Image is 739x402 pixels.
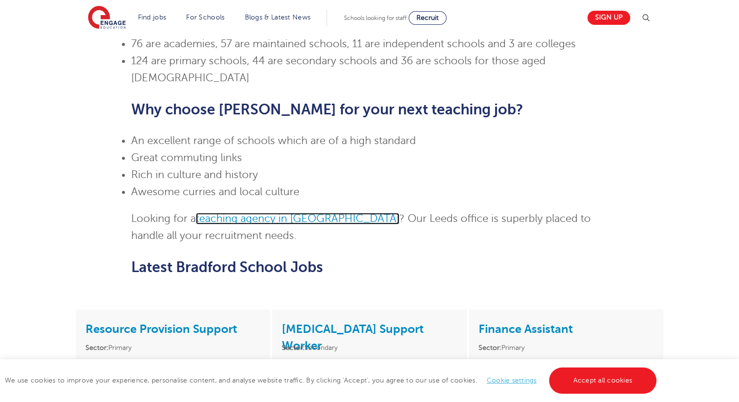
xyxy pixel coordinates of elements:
[131,169,258,181] span: Rich in culture and history
[131,213,196,224] span: Looking for a
[479,344,501,351] strong: Sector:
[138,14,167,21] a: Find jobs
[479,322,573,336] a: Finance Assistant
[86,322,237,336] a: Resource Provision Support
[344,15,407,21] span: Schools looking for staff
[487,377,537,384] a: Cookie settings
[416,14,439,21] span: Recruit
[479,342,653,353] li: Primary
[131,101,523,118] span: Why choose [PERSON_NAME] for your next teaching job?
[186,14,224,21] a: For Schools
[131,135,416,146] span: An excellent range of schools which are of a high standard
[86,344,108,351] strong: Sector:
[131,38,576,50] span: 76 are academies, 57 are maintained schools, 11 are independent schools and 3 are colleges
[131,152,242,164] span: Great commuting links
[549,367,657,394] a: Accept all cookies
[196,213,399,224] a: teaching agency in [GEOGRAPHIC_DATA]
[86,342,260,353] li: Primary
[282,342,457,353] li: Secondary
[131,259,608,275] h2: Latest Bradford School Jobs
[282,322,424,352] a: [MEDICAL_DATA] Support Worker
[5,377,659,384] span: We use cookies to improve your experience, personalise content, and analyse website traffic. By c...
[409,11,447,25] a: Recruit
[131,55,546,84] span: 124 are primary schools, 44 are secondary schools and 36 are schools for those aged [DEMOGRAPHIC_...
[587,11,630,25] a: Sign up
[88,6,126,30] img: Engage Education
[245,14,311,21] a: Blogs & Latest News
[131,186,299,198] span: Awesome curries and local culture
[282,344,305,351] strong: Sector:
